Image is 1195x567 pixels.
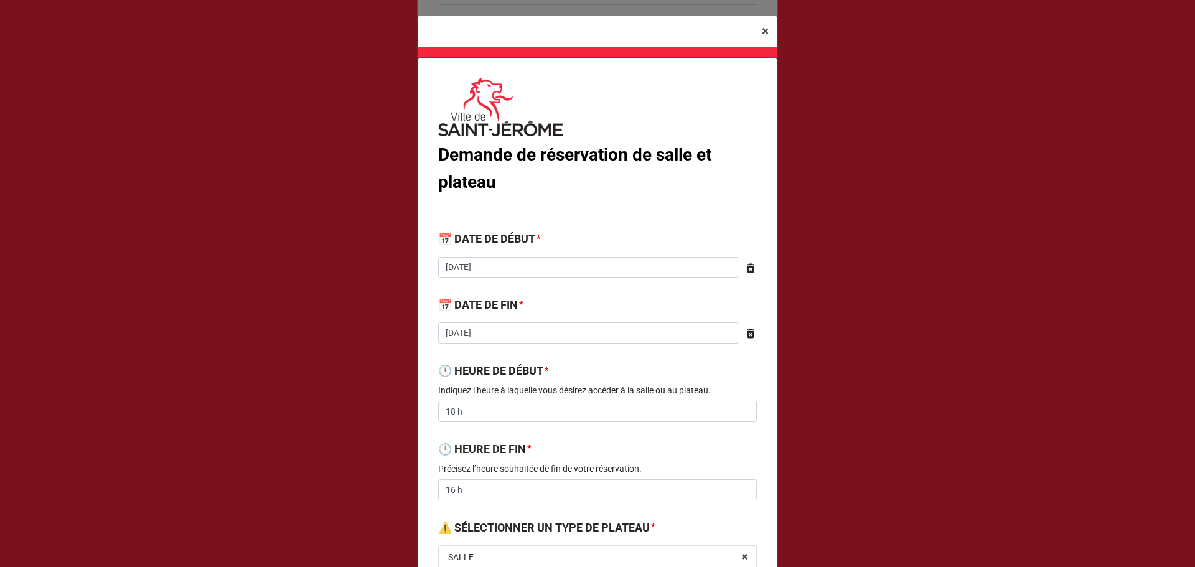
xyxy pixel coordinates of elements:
[438,78,563,137] img: FrTrNzWxQR%2FLogo%20Saint-Jerome.png
[438,519,650,537] label: ⚠️ SÉLECTIONNER UN TYPE DE PLATEAU
[438,230,535,248] label: 📅 DATE DE DÉBUT
[448,553,474,561] div: SALLE
[438,296,518,314] label: 📅 DATE DE FIN
[438,362,543,380] label: 🕛 HEURE DE DÉBUT
[438,441,526,458] label: 🕛 HEURE DE FIN
[438,257,739,278] input: Date
[438,144,711,192] b: Demande de réservation de salle et plateau
[762,24,769,39] span: ×
[438,384,757,396] p: Indiquez l’heure à laquelle vous désirez accéder à la salle ou au plateau.
[438,322,739,344] input: Date
[438,462,757,475] p: Précisez l’heure souhaitée de fin de votre réservation.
